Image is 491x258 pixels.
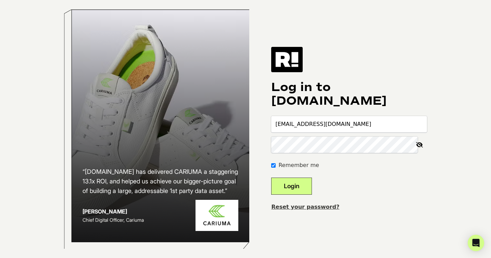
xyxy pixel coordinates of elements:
span: Chief Digital Officer, Cariuma [83,217,144,223]
div: Open Intercom Messenger [468,235,484,251]
a: Reset your password? [271,204,339,210]
input: Email [271,116,427,132]
button: Login [271,178,312,195]
h1: Log in to [DOMAIN_NAME] [271,80,427,108]
label: Remember me [278,161,319,169]
img: Cariuma [196,200,238,231]
h2: “[DOMAIN_NAME] has delivered CARIUMA a staggering 13.1x ROI, and helped us achieve our bigger-pic... [83,167,239,196]
strong: [PERSON_NAME] [83,208,127,215]
img: Retention.com [271,47,303,72]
